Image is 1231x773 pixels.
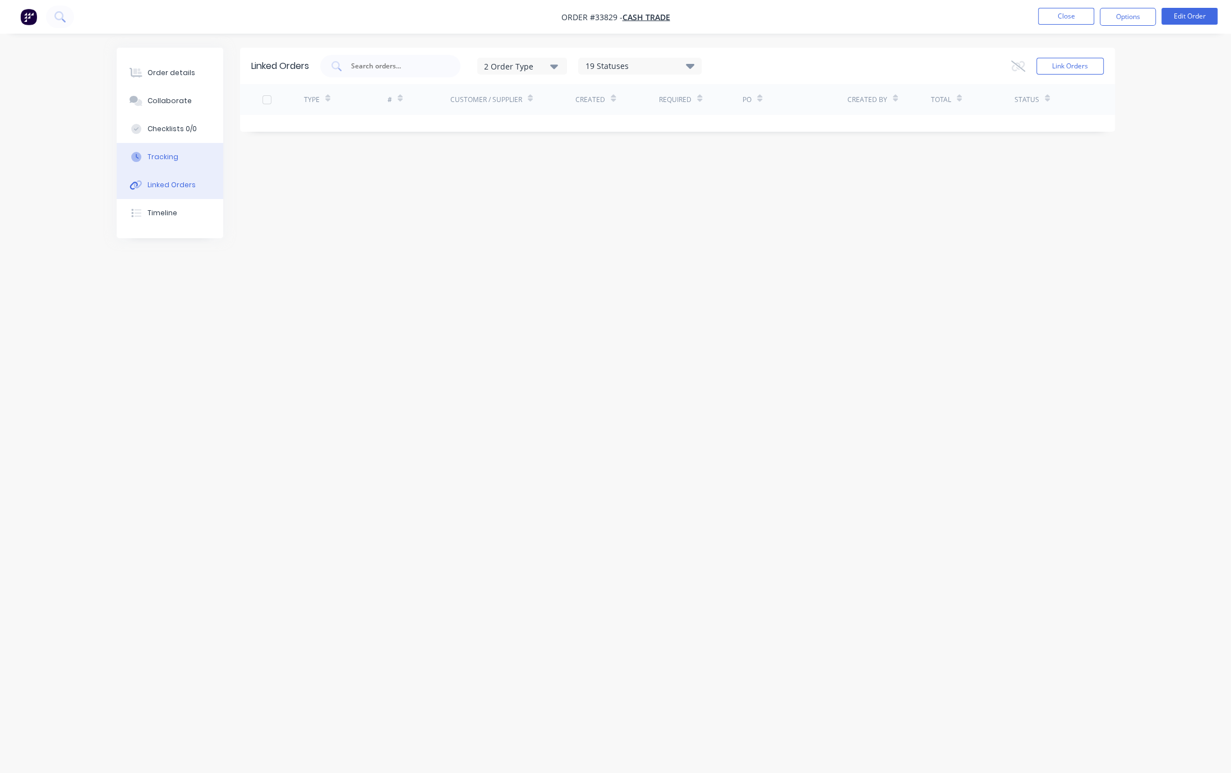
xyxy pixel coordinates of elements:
div: Customer / Supplier [450,95,522,105]
button: Edit Order [1161,8,1218,25]
span: Order #33829 - [561,12,623,22]
button: Order details [117,59,223,87]
div: Checklists 0/0 [147,124,197,134]
button: 2 Order Type [477,58,567,75]
div: Status [1015,95,1039,105]
div: Timeline [147,208,177,218]
a: Cash Trade [623,12,670,22]
img: Factory [20,8,37,25]
div: Order details [147,68,195,78]
div: # [388,95,392,105]
button: Options [1100,8,1156,26]
div: Created [575,95,605,105]
div: Linked Orders [251,59,309,73]
input: Search orders... [350,61,443,72]
div: Tracking [147,152,178,162]
div: 19 Statuses [579,60,701,72]
button: Tracking [117,143,223,171]
div: TYPE [304,95,320,105]
div: PO [743,95,751,105]
button: Link Orders [1036,58,1104,75]
div: Created By [847,95,887,105]
button: Checklists 0/0 [117,115,223,143]
div: Required [659,95,691,105]
div: Collaborate [147,96,192,106]
div: 2 Order Type [484,60,559,72]
button: Collaborate [117,87,223,115]
div: Linked Orders [147,180,196,190]
button: Timeline [117,199,223,227]
div: Total [931,95,951,105]
button: Linked Orders [117,171,223,199]
button: Close [1038,8,1094,25]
